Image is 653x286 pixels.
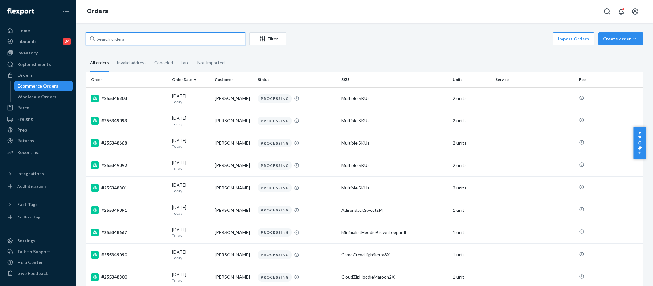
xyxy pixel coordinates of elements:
div: CloudZipHoodieMaroon2X [341,274,448,280]
th: Status [255,72,339,87]
td: Multiple SKUs [339,132,450,154]
td: 1 unit [450,244,493,266]
div: PROCESSING [258,183,292,192]
div: 24 [63,38,71,45]
td: 2 units [450,87,493,110]
td: 2 units [450,132,493,154]
p: Today [172,188,210,194]
button: Close Navigation [60,5,73,18]
div: Parcel [17,104,31,111]
div: Prep [17,127,27,133]
div: Reporting [17,149,39,155]
td: [PERSON_NAME] [212,110,255,132]
div: Create order [603,36,639,42]
div: Settings [17,238,35,244]
td: 1 unit [450,199,493,221]
a: Inventory [4,48,73,58]
div: [DATE] [172,271,210,283]
p: Today [172,255,210,261]
img: Flexport logo [7,8,34,15]
ol: breadcrumbs [82,2,113,21]
div: Add Fast Tag [17,214,40,220]
div: MinimalistHoodieBrownLeopardL [341,229,448,236]
td: 1 unit [450,221,493,244]
div: Talk to Support [17,248,50,255]
td: [PERSON_NAME] [212,87,255,110]
div: Filter [250,36,286,42]
div: #255349093 [91,117,167,125]
button: Open account menu [629,5,642,18]
div: Invalid address [117,54,147,71]
button: Give Feedback [4,268,73,278]
td: [PERSON_NAME] [212,199,255,221]
div: #255348667 [91,229,167,236]
th: Order [86,72,170,87]
td: [PERSON_NAME] [212,177,255,199]
div: #255348800 [91,273,167,281]
a: Parcel [4,103,73,113]
a: Replenishments [4,59,73,69]
td: [PERSON_NAME] [212,132,255,154]
div: [DATE] [172,160,210,171]
p: Today [172,144,210,149]
div: PROCESSING [258,161,292,170]
div: #255349092 [91,161,167,169]
div: [DATE] [172,204,210,216]
button: Fast Tags [4,199,73,210]
div: Replenishments [17,61,51,68]
div: All orders [90,54,109,72]
a: Orders [87,8,108,15]
div: Add Integration [17,183,46,189]
button: Open Search Box [601,5,613,18]
button: Import Orders [553,32,594,45]
a: Home [4,25,73,36]
div: [DATE] [172,182,210,194]
p: Today [172,166,210,171]
p: Today [172,233,210,238]
p: Today [172,121,210,127]
a: Inbounds24 [4,36,73,46]
div: [DATE] [172,93,210,104]
div: Inbounds [17,38,37,45]
button: Open notifications [615,5,628,18]
a: Orders [4,70,73,80]
button: Integrations [4,168,73,179]
th: SKU [339,72,450,87]
div: #255348803 [91,95,167,102]
div: [DATE] [172,226,210,238]
td: 2 units [450,110,493,132]
td: 2 units [450,154,493,176]
div: Orders [17,72,33,78]
div: CamoCrewHighSierra3X [341,252,448,258]
div: Canceled [154,54,173,71]
div: [DATE] [172,137,210,149]
th: Service [493,72,577,87]
a: Help Center [4,257,73,268]
button: Talk to Support [4,247,73,257]
div: Home [17,27,30,34]
div: PROCESSING [258,94,292,103]
div: PROCESSING [258,250,292,259]
div: Late [181,54,190,71]
th: Order Date [170,72,212,87]
a: Returns [4,136,73,146]
p: Today [172,278,210,283]
a: Add Integration [4,181,73,191]
td: Multiple SKUs [339,177,450,199]
td: Multiple SKUs [339,154,450,176]
div: Integrations [17,170,44,177]
div: Returns [17,138,34,144]
td: Multiple SKUs [339,87,450,110]
div: Help Center [17,259,43,266]
a: Wholesale Orders [14,92,73,102]
div: #255348668 [91,139,167,147]
div: Wholesale Orders [18,94,56,100]
p: Today [172,99,210,104]
div: Fast Tags [17,201,38,208]
div: Not Imported [197,54,225,71]
th: Fee [577,72,643,87]
button: Help Center [633,127,646,159]
a: Settings [4,236,73,246]
td: [PERSON_NAME] [212,244,255,266]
